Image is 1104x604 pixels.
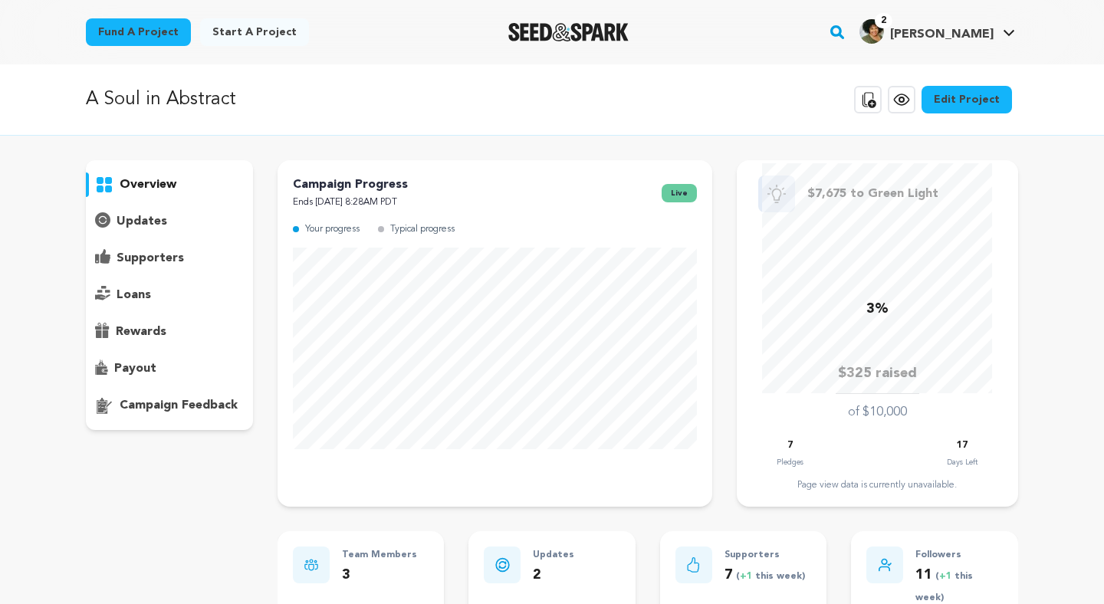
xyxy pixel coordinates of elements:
[508,23,629,41] a: Seed&Spark Homepage
[117,286,151,304] p: loans
[662,184,697,202] span: live
[947,455,978,470] p: Days Left
[86,209,253,234] button: updates
[787,437,793,455] p: 7
[86,246,253,271] button: supporters
[200,18,309,46] a: Start a project
[86,18,191,46] a: Fund a project
[922,86,1012,113] a: Edit Project
[957,437,968,455] p: 17
[86,393,253,418] button: campaign feedback
[848,403,907,422] p: of $10,000
[86,172,253,197] button: overview
[86,86,236,113] p: A Soul in Abstract
[508,23,629,41] img: Seed&Spark Logo Dark Mode
[875,13,892,28] span: 2
[915,572,973,603] span: ( this week)
[305,221,360,238] p: Your progress
[777,455,803,470] p: Pledges
[724,564,805,586] p: 7
[117,212,167,231] p: updates
[856,16,1018,48] span: Sophia F.'s Profile
[533,547,574,564] p: Updates
[856,16,1018,44] a: Sophia F.'s Profile
[939,572,955,581] span: +1
[752,479,1003,491] div: Page view data is currently unavailable.
[859,19,884,44] img: SRFW%20Black%20Fro%206e.jpg
[342,564,417,586] p: 3
[117,249,184,268] p: supporters
[390,221,455,238] p: Typical progress
[120,176,176,194] p: overview
[116,323,166,341] p: rewards
[733,572,805,581] span: ( this week)
[86,283,253,307] button: loans
[86,356,253,381] button: payout
[293,176,408,194] p: Campaign Progress
[533,564,574,586] p: 2
[114,359,156,378] p: payout
[724,547,805,564] p: Supporters
[915,547,1003,564] p: Followers
[859,19,994,44] div: Sophia F.'s Profile
[86,320,253,344] button: rewards
[866,298,889,320] p: 3%
[342,547,417,564] p: Team Members
[120,396,238,415] p: campaign feedback
[890,28,994,41] span: [PERSON_NAME]
[740,572,755,581] span: +1
[293,194,408,212] p: Ends [DATE] 8:28AM PDT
